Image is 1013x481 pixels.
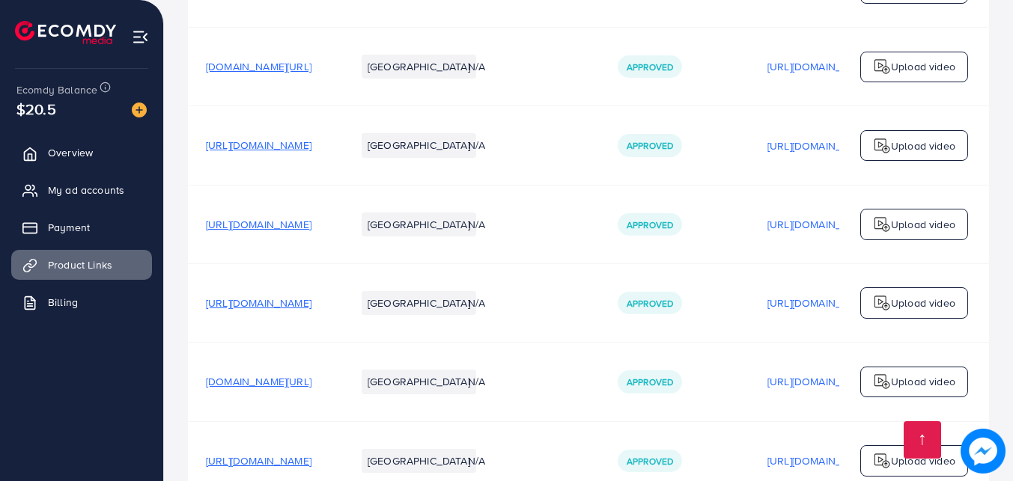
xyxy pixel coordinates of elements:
[891,373,955,390] p: Upload video
[627,297,673,310] span: Approved
[362,212,476,236] li: [GEOGRAPHIC_DATA]
[873,215,891,233] img: logo
[767,58,873,76] p: [URL][DOMAIN_NAME]
[11,250,152,280] a: Product Links
[873,58,891,76] img: logo
[627,218,673,231] span: Approved
[132,28,149,46] img: menu
[873,373,891,390] img: logo
[48,220,90,235] span: Payment
[206,217,311,232] span: [URL][DOMAIN_NAME]
[362,291,476,315] li: [GEOGRAPHIC_DATA]
[11,175,152,205] a: My ad accounts
[767,452,873,470] p: [URL][DOMAIN_NAME]
[873,294,891,312] img: logo
[468,374,485,389] span: N/A
[468,295,485,310] span: N/A
[468,59,485,74] span: N/A
[767,215,873,233] p: [URL][DOMAIN_NAME]
[627,376,673,388] span: Approved
[891,215,955,233] p: Upload video
[48,295,78,310] span: Billing
[206,138,311,153] span: [URL][DOMAIN_NAME]
[15,21,116,44] img: logo
[873,452,891,470] img: logo
[468,138,485,153] span: N/A
[11,212,152,242] a: Payment
[48,183,124,197] span: My ad accounts
[767,373,873,390] p: [URL][DOMAIN_NAME]
[873,137,891,155] img: logo
[891,452,955,470] p: Upload video
[16,98,56,120] span: $20.5
[468,453,485,468] span: N/A
[206,295,311,310] span: [URL][DOMAIN_NAME]
[16,82,97,97] span: Ecomdy Balance
[627,61,673,73] span: Approved
[362,133,476,157] li: [GEOGRAPHIC_DATA]
[206,453,311,468] span: [URL][DOMAIN_NAME]
[206,59,311,74] span: [DOMAIN_NAME][URL]
[362,449,476,473] li: [GEOGRAPHIC_DATA]
[627,455,673,468] span: Approved
[48,145,93,160] span: Overview
[767,137,873,155] p: [URL][DOMAIN_NAME]
[891,137,955,155] p: Upload video
[468,217,485,232] span: N/A
[891,294,955,312] p: Upload video
[891,58,955,76] p: Upload video
[627,139,673,152] span: Approved
[48,257,112,272] span: Product Links
[362,370,476,393] li: [GEOGRAPHIC_DATA]
[362,55,476,79] li: [GEOGRAPHIC_DATA]
[206,374,311,389] span: [DOMAIN_NAME][URL]
[962,430,1003,471] img: image
[11,138,152,168] a: Overview
[132,102,147,117] img: image
[11,287,152,317] a: Billing
[767,294,873,312] p: [URL][DOMAIN_NAME]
